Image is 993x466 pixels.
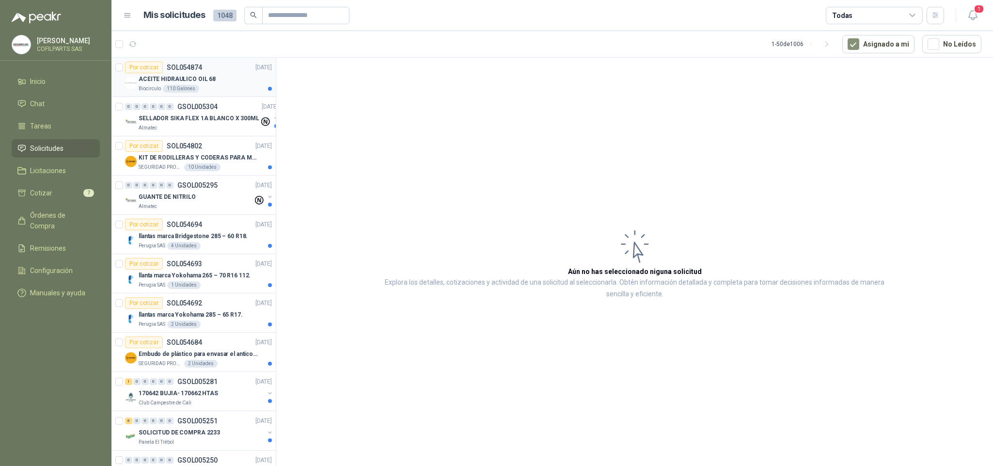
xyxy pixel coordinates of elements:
p: [DATE] [262,102,278,112]
img: Company Logo [125,313,137,324]
span: Manuales y ayuda [30,288,85,298]
p: [DATE] [255,142,272,151]
div: Por cotizar [125,219,163,230]
div: 0 [166,182,173,189]
p: Perugia SAS [139,242,165,250]
div: 10 Unidades [184,163,221,171]
div: 0 [125,457,132,464]
div: 0 [150,103,157,110]
a: Chat [12,95,100,113]
img: Company Logo [125,234,137,246]
a: Órdenes de Compra [12,206,100,235]
h3: Aún no has seleccionado niguna solicitud [568,266,702,277]
h1: Mis solicitudes [143,8,205,22]
div: 2 Unidades [184,360,218,368]
p: SEGURIDAD PROVISER LTDA [139,163,182,171]
div: 0 [150,457,157,464]
div: Por cotizar [125,258,163,270]
div: 0 [158,457,165,464]
p: COFILPARTS SAS [37,46,97,52]
p: [DATE] [255,299,272,308]
button: 1 [964,7,981,24]
div: Por cotizar [125,297,163,309]
div: 0 [133,457,141,464]
div: Todas [832,10,852,21]
p: SOL054802 [167,143,202,149]
img: Logo peakr [12,12,61,23]
p: Club Campestre de Cali [139,399,191,407]
div: 0 [142,378,149,385]
div: 0 [166,378,173,385]
div: 1 Unidades [167,281,201,289]
p: Perugia SAS [139,321,165,328]
p: [DATE] [255,338,272,347]
p: Perugia SAS [139,281,165,289]
p: ACEITE HIDRAULICO OIL 68 [139,75,216,84]
div: 6 [125,418,132,424]
span: Inicio [30,76,46,87]
p: SOLICITUD DE COMPRA 2233 [139,428,220,437]
p: SOL054693 [167,260,202,267]
p: SOL054694 [167,221,202,228]
span: Tareas [30,121,51,131]
p: GUANTE DE NITRILO [139,193,196,202]
div: 0 [158,378,165,385]
div: Por cotizar [125,62,163,73]
p: llantas marca Yokohama 285 – 65 R17. [139,310,243,320]
a: Por cotizarSOL054874[DATE] Company LogoACEITE HIDRAULICO OIL 68Biocirculo110 Galones [111,58,276,97]
img: Company Logo [125,352,137,364]
p: SEGURIDAD PROVISER LTDA [139,360,182,368]
div: 0 [133,182,141,189]
p: [DATE] [255,377,272,386]
a: 1 0 0 0 0 0 GSOL005281[DATE] Company Logo170642 BUJIA- 170662 HTASClub Campestre de Cali [125,376,274,407]
span: search [250,12,257,18]
div: 2 Unidades [167,321,201,328]
img: Company Logo [125,431,137,442]
img: Company Logo [125,77,137,89]
div: 0 [166,103,173,110]
img: Company Logo [125,391,137,403]
button: Asignado a mi [842,35,914,53]
a: 6 0 0 0 0 0 GSOL005251[DATE] Company LogoSOLICITUD DE COMPRA 2233Panela El Trébol [125,415,274,446]
p: GSOL005250 [177,457,218,464]
div: 0 [166,418,173,424]
p: llanta marca Yokohama 265 – 70 R16 112. [139,271,251,280]
p: Almatec [139,203,157,210]
p: [DATE] [255,456,272,465]
img: Company Logo [125,116,137,128]
a: Tareas [12,117,100,135]
div: Por cotizar [125,337,163,348]
div: 0 [142,418,149,424]
span: Solicitudes [30,143,63,154]
span: 1 [974,4,984,14]
div: 0 [150,182,157,189]
div: 4 Unidades [167,242,201,250]
div: 0 [133,378,141,385]
p: SOL054692 [167,300,202,306]
div: 0 [142,457,149,464]
p: GSOL005281 [177,378,218,385]
span: 7 [83,189,94,197]
button: No Leídos [922,35,981,53]
span: Remisiones [30,243,66,254]
p: KIT DE RODILLERAS Y CODERAS PARA MOTORIZADO [139,153,259,162]
a: 0 0 0 0 0 0 GSOL005295[DATE] Company LogoGUANTE DE NITRILOAlmatec [125,179,274,210]
p: [DATE] [255,181,272,190]
a: Configuración [12,261,100,280]
a: Por cotizarSOL054802[DATE] Company LogoKIT DE RODILLERAS Y CODERAS PARA MOTORIZADOSEGURIDAD PROVI... [111,136,276,176]
p: 170642 BUJIA- 170662 HTAS [139,389,218,398]
a: Por cotizarSOL054684[DATE] Company LogoEmbudo de plástico para envasar el anticorrosivo / lubrica... [111,333,276,372]
img: Company Logo [12,35,31,54]
span: 1048 [213,10,236,21]
p: SOL054684 [167,339,202,346]
img: Company Logo [125,273,137,285]
span: Licitaciones [30,165,66,176]
div: 0 [158,182,165,189]
p: GSOL005304 [177,103,218,110]
a: Manuales y ayuda [12,284,100,302]
div: 0 [133,418,141,424]
p: [DATE] [255,220,272,229]
div: 0 [158,418,165,424]
div: Por cotizar [125,140,163,152]
p: llantas marca Bridgestone 285 – 60 R18. [139,232,248,241]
